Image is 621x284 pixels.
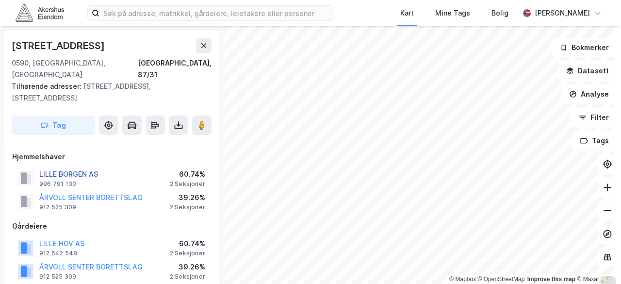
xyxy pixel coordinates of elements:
input: Søk på adresse, matrikkel, gårdeiere, leietakere eller personer [99,6,334,20]
button: Bokmerker [552,38,617,57]
div: 912 542 548 [39,250,77,257]
img: akershus-eiendom-logo.9091f326c980b4bce74ccdd9f866810c.svg [16,4,64,21]
a: Mapbox [449,276,476,283]
div: Hjemmelshaver [12,151,211,163]
div: 996 791 130 [39,180,76,188]
button: Filter [571,108,617,127]
div: Gårdeiere [12,220,211,232]
div: [GEOGRAPHIC_DATA], 87/31 [138,57,212,81]
div: 912 525 309 [39,203,76,211]
a: OpenStreetMap [478,276,525,283]
button: Analyse [561,84,617,104]
button: Datasett [558,61,617,81]
div: [STREET_ADDRESS] [12,38,107,53]
div: 2 Seksjoner [170,180,205,188]
button: Tag [12,116,95,135]
div: Kart [400,7,414,19]
div: 2 Seksjoner [170,273,205,281]
div: Mine Tags [435,7,470,19]
div: 0590, [GEOGRAPHIC_DATA], [GEOGRAPHIC_DATA] [12,57,138,81]
iframe: Chat Widget [572,237,621,284]
div: 60.74% [170,238,205,250]
div: 39.26% [170,261,205,273]
div: Kontrollprogram for chat [572,237,621,284]
div: 2 Seksjoner [170,203,205,211]
div: 39.26% [170,192,205,203]
div: Bolig [491,7,508,19]
a: Improve this map [527,276,575,283]
div: [PERSON_NAME] [535,7,590,19]
div: 2 Seksjoner [170,250,205,257]
button: Tags [572,131,617,150]
div: 60.74% [170,168,205,180]
div: 912 525 309 [39,273,76,281]
div: [STREET_ADDRESS], [STREET_ADDRESS] [12,81,204,104]
span: Tilhørende adresser: [12,82,83,90]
